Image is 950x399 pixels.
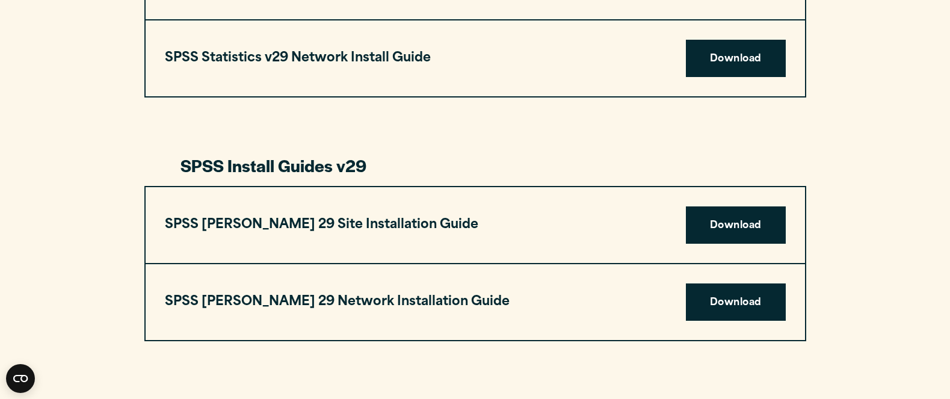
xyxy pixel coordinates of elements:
h3: SPSS Install Guides v29 [180,154,770,177]
button: Open CMP widget [6,364,35,393]
a: Download [686,283,786,321]
h3: SPSS Statistics v29 Network Install Guide [165,47,431,70]
a: Download [686,206,786,244]
h3: SPSS [PERSON_NAME] 29 Site Installation Guide [165,214,478,237]
h3: SPSS [PERSON_NAME] 29 Network Installation Guide [165,291,510,314]
a: Download [686,40,786,77]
